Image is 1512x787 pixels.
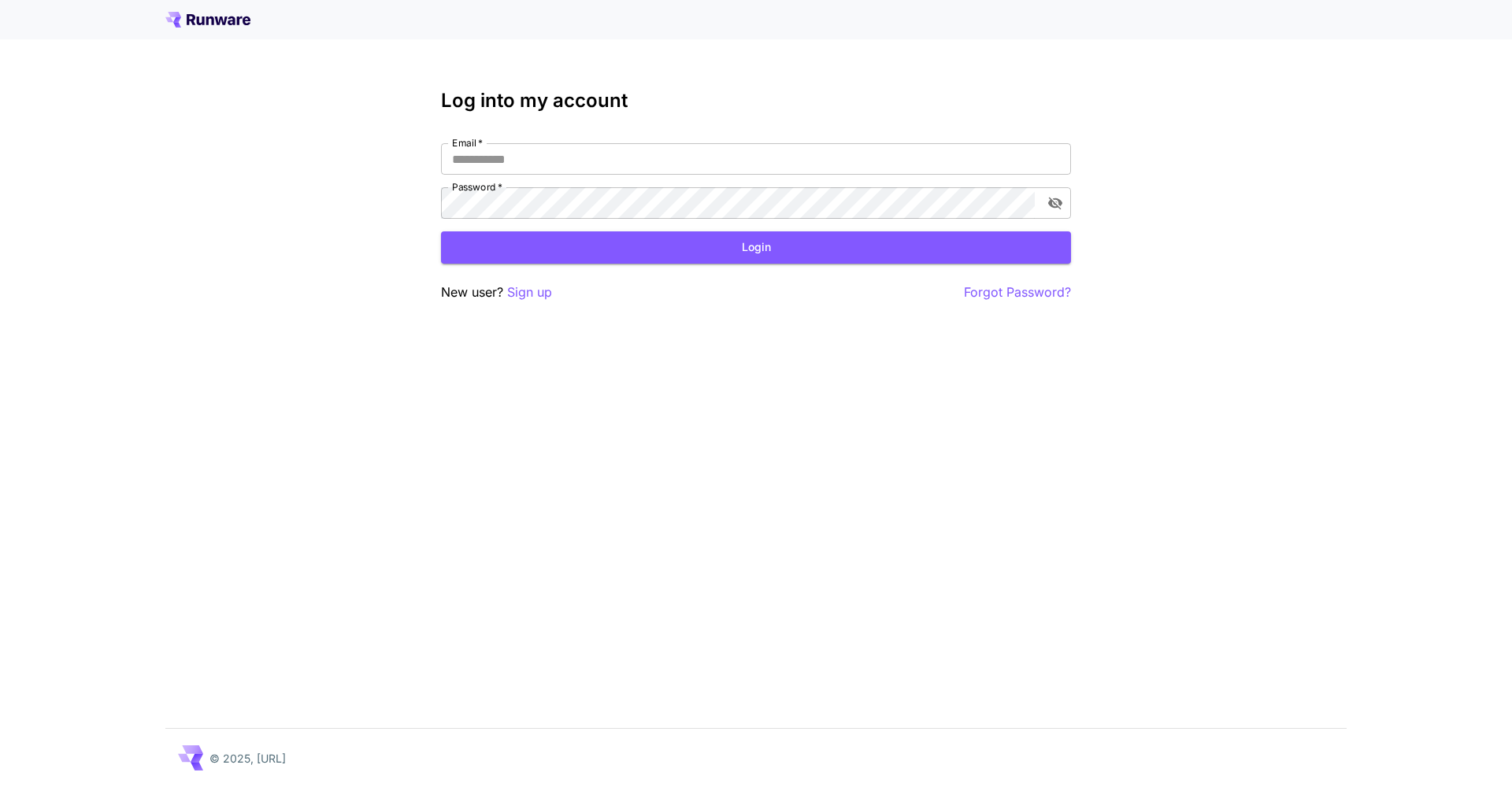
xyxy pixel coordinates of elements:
button: Sign up [507,283,552,302]
label: Email [452,136,483,150]
button: toggle password visibility [1041,189,1069,217]
p: © 2025, [URL] [209,750,286,767]
button: Forgot Password? [964,283,1071,302]
button: Login [441,231,1071,264]
h3: Log into my account [441,90,1071,112]
p: New user? [441,283,552,302]
label: Password [452,180,502,194]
